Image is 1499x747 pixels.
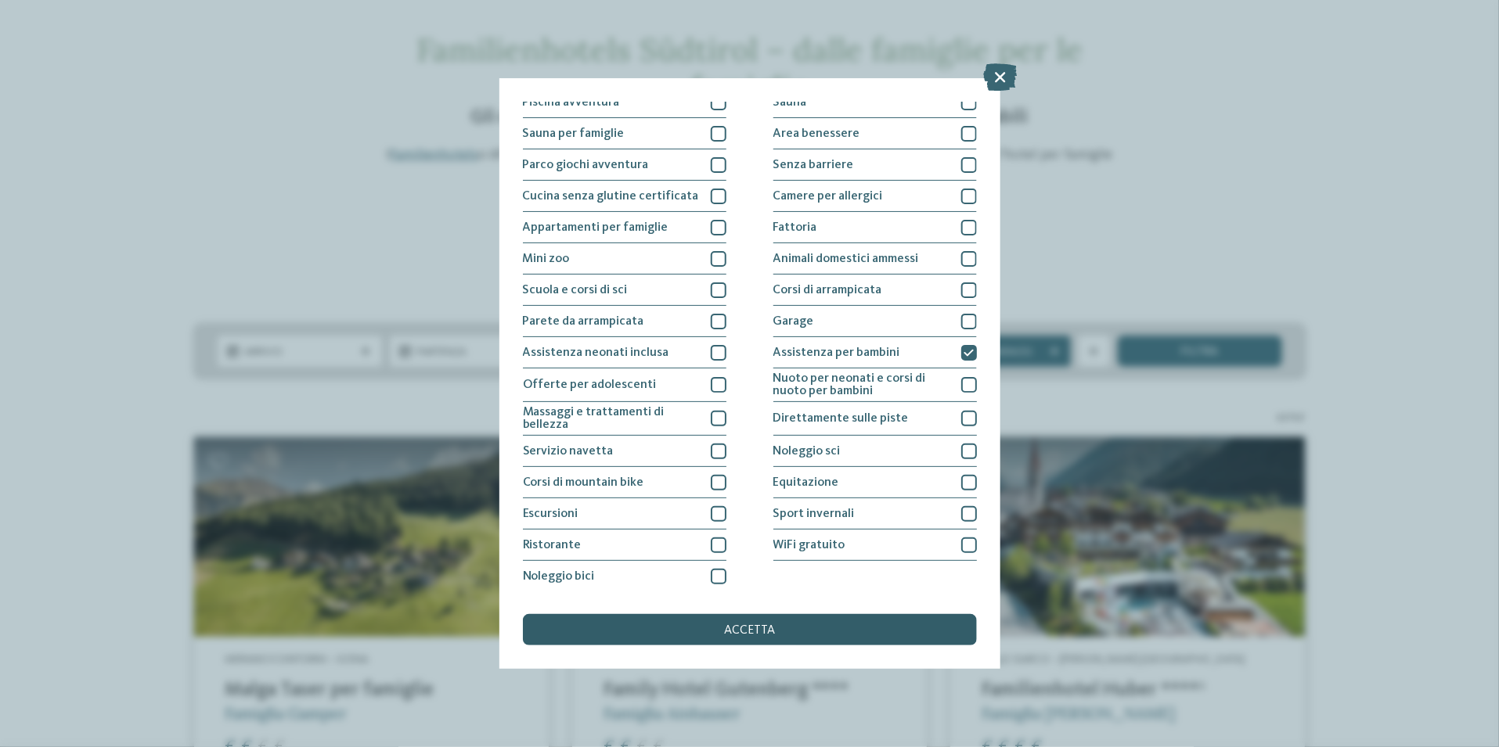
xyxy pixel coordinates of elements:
[523,570,595,583] span: Noleggio bici
[773,284,882,296] span: Corsi di arrampicata
[773,253,919,265] span: Animali domestici ammessi
[523,127,625,140] span: Sauna per famiglie
[773,221,817,234] span: Fattoria
[773,445,841,458] span: Noleggio sci
[523,476,644,489] span: Corsi di mountain bike
[523,379,657,391] span: Offerte per adolescenti
[773,96,807,109] span: Sauna
[523,539,582,551] span: Ristorante
[773,476,839,489] span: Equitazione
[523,284,628,296] span: Scuola e corsi di sci
[523,347,669,359] span: Assistenza neonati inclusa
[523,253,570,265] span: Mini zoo
[523,406,699,431] span: Massaggi e trattamenti di bellezza
[523,445,614,458] span: Servizio navetta
[523,96,620,109] span: Piscina avventura
[773,315,814,328] span: Garage
[773,412,909,425] span: Direttamente sulle piste
[773,508,855,520] span: Sport invernali
[523,508,578,520] span: Escursioni
[773,347,900,359] span: Assistenza per bambini
[523,315,644,328] span: Parete da arrampicata
[773,127,860,140] span: Area benessere
[523,190,699,203] span: Cucina senza glutine certificata
[773,159,854,171] span: Senza barriere
[773,539,845,551] span: WiFi gratuito
[724,624,775,637] span: accetta
[773,372,949,397] span: Nuoto per neonati e corsi di nuoto per bambini
[523,159,649,171] span: Parco giochi avventura
[523,221,668,234] span: Appartamenti per famiglie
[773,190,883,203] span: Camere per allergici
